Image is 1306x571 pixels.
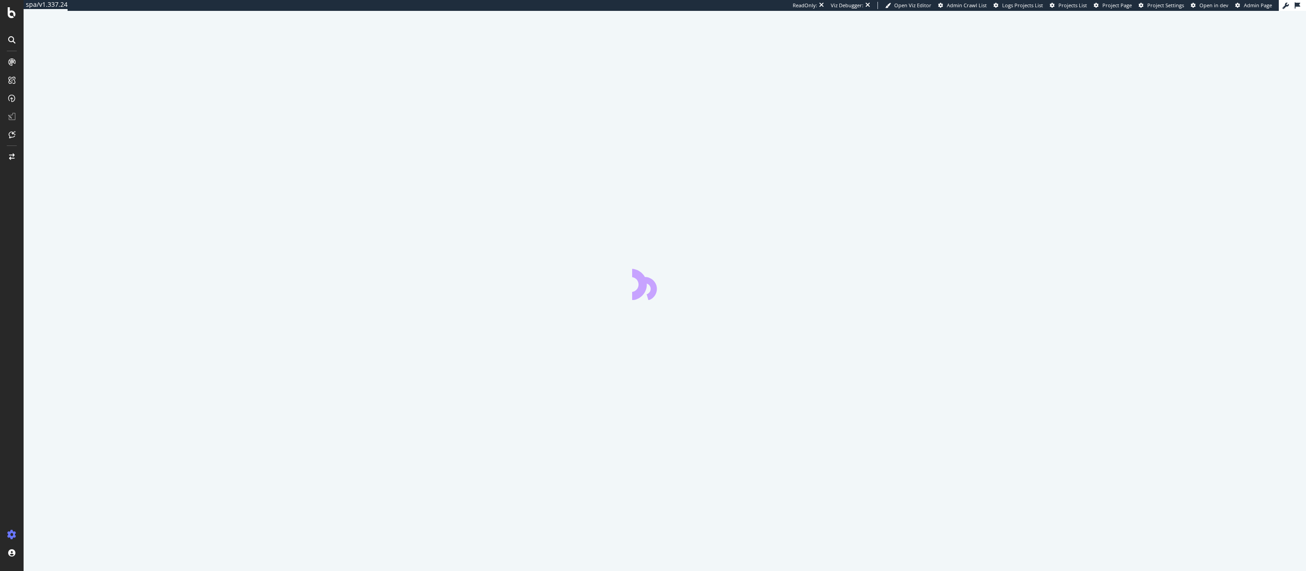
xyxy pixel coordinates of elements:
[1235,2,1272,9] a: Admin Page
[1102,2,1132,9] span: Project Page
[1191,2,1228,9] a: Open in dev
[994,2,1043,9] a: Logs Projects List
[1199,2,1228,9] span: Open in dev
[885,2,931,9] a: Open Viz Editor
[831,2,863,9] div: Viz Debugger:
[947,2,987,9] span: Admin Crawl List
[793,2,817,9] div: ReadOnly:
[1147,2,1184,9] span: Project Settings
[1050,2,1087,9] a: Projects List
[1002,2,1043,9] span: Logs Projects List
[1094,2,1132,9] a: Project Page
[632,267,697,300] div: animation
[1244,2,1272,9] span: Admin Page
[1139,2,1184,9] a: Project Settings
[1058,2,1087,9] span: Projects List
[938,2,987,9] a: Admin Crawl List
[894,2,931,9] span: Open Viz Editor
